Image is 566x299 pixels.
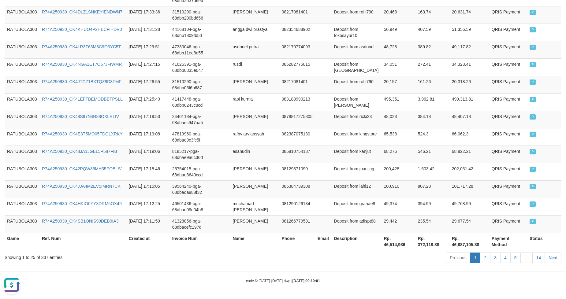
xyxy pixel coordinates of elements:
[170,6,230,24] td: 31510290-pga-68dbb200bd656
[39,233,126,250] th: Ref. Num
[246,279,320,283] small: code © [DATE]-[DATE] dwg |
[332,180,382,198] td: Deposit from lahi12
[230,24,279,41] td: angga dwi prastya
[415,215,449,233] td: 235.54
[5,233,39,250] th: Game
[520,253,533,263] a: …
[449,93,489,111] td: 499,313.81
[381,6,415,24] td: 20,468
[230,233,279,250] th: Name
[292,279,320,283] strong: [DATE] 09:10:01
[332,146,382,163] td: Deposit from kanjut
[489,128,527,146] td: QRIS Payment
[5,58,39,76] td: RATUBOLA303
[126,146,170,163] td: [DATE] 17:19:06
[415,76,449,93] td: 161.26
[381,233,415,250] th: Rp. 46,514,986
[449,41,489,58] td: 49,117.82
[230,163,279,180] td: [PERSON_NAME]
[332,24,382,41] td: Deposit from tokosayur10
[530,114,536,120] span: PAID
[170,24,230,41] td: 44168104-pga-68dbb1809fb50
[279,93,315,111] td: 083188990213
[126,111,170,128] td: [DATE] 17:19:53
[230,198,279,215] td: muchamad [PERSON_NAME]
[126,93,170,111] td: [DATE] 17:25:40
[489,41,527,58] td: QRIS Payment
[415,93,449,111] td: 3,962.81
[170,41,230,58] td: 47330046-pga-68dbb11ee8e55
[230,93,279,111] td: rapi kurnia
[381,146,415,163] td: 68,276
[230,58,279,76] td: rusdi
[381,128,415,146] td: 65,538
[332,198,382,215] td: Deposit from grahae8
[480,253,490,263] a: 2
[489,24,527,41] td: QRIS Payment
[415,111,449,128] td: 384.18
[332,233,382,250] th: Description
[5,198,39,215] td: RATUBOLA303
[449,76,489,93] td: 20,318.26
[230,128,279,146] td: rafby arviansyah
[315,233,332,250] th: Email
[279,198,315,215] td: 081290126134
[126,215,170,233] td: [DATE] 17:11:59
[489,180,527,198] td: QRIS Payment
[532,253,545,263] a: 14
[381,180,415,198] td: 100,910
[126,6,170,24] td: [DATE] 17:33:36
[470,253,481,263] a: 1
[527,233,561,250] th: Status
[42,219,119,223] a: R74A250930_CK4SB1ONIS99DEB9IA3
[332,111,382,128] td: Deposit from ricki23
[42,166,123,171] a: R74A250930_CK42PQW35MH35PQBLS1
[170,180,230,198] td: 39564240-pga-68dbada988f32
[415,128,449,146] td: 524.3
[449,198,489,215] td: 49,768.99
[446,253,470,263] a: Previous
[230,6,279,24] td: [PERSON_NAME]
[332,163,382,180] td: Deposit from jpanjing
[42,131,123,136] a: R74A250930_CK4E3T5MO05FDQLXRKY
[170,58,230,76] td: 41625391-pga-68dbb0835e047
[170,111,230,128] td: 24401184-pga-68dbaec947aa5
[489,146,527,163] td: QRIS Payment
[5,146,39,163] td: RATUBOLA303
[415,146,449,163] td: 546.21
[332,58,382,76] td: Deposit from [GEOGRAPHIC_DATA]
[5,24,39,41] td: RATUBOLA303
[332,93,382,111] td: Deposit from [PERSON_NAME]
[500,253,511,263] a: 4
[332,41,382,58] td: Deposit from asdonel
[5,76,39,93] td: RATUBOLA303
[279,128,315,146] td: 082387075130
[279,58,315,76] td: 085282775015
[126,24,170,41] td: [DATE] 17:31:28
[230,146,279,163] td: asanudin
[381,111,415,128] td: 48,023
[5,215,39,233] td: RATUBOLA303
[490,253,501,263] a: 3
[381,93,415,111] td: 495,351
[449,233,489,250] th: Rp. 46,887,105.88
[415,163,449,180] td: 1,603.42
[126,198,170,215] td: [DATE] 17:12:25
[170,93,230,111] td: 41417448-pga-68dbb0243c8cd
[42,184,121,189] a: R74A250930_CK4JJA4M2EV5IMRN7CK
[489,111,527,128] td: QRIS Payment
[126,128,170,146] td: [DATE] 17:19:08
[5,6,39,24] td: RATUBOLA303
[530,184,536,189] span: PAID
[5,111,39,128] td: RATUBOLA303
[170,215,230,233] td: 41328856-pga-68dbacefc197d
[279,163,315,180] td: 08129371090
[230,215,279,233] td: [PERSON_NAME]
[279,41,315,58] td: 082170774093
[449,6,489,24] td: 20,631.74
[126,180,170,198] td: [DATE] 17:15:05
[449,128,489,146] td: 66,062.3
[449,146,489,163] td: 68,822.21
[5,252,231,260] div: Showing 1 to 25 of 337 entries
[279,146,315,163] td: 085810754187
